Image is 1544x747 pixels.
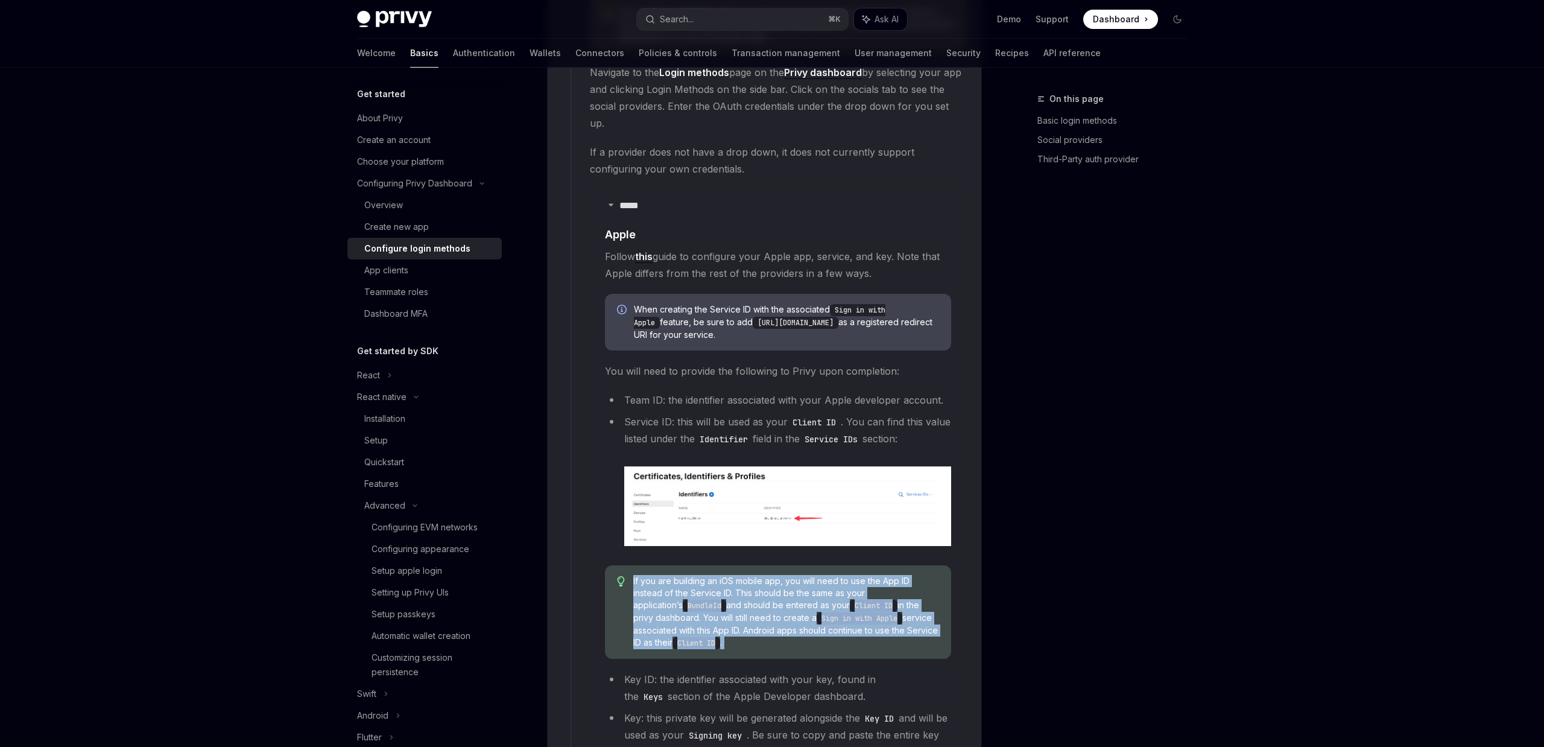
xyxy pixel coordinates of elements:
span: Follow guide to configure your Apple app, service, and key. Note that Apple differs from the rest... [605,248,951,282]
li: Key ID: the identifier associated with your key, found in the section of the Apple Developer dash... [605,671,951,705]
h5: Get started [357,87,405,101]
span: On this page [1049,92,1104,106]
a: Recipes [995,39,1029,68]
a: App clients [347,259,502,281]
button: Toggle dark mode [1168,10,1187,29]
div: Setting up Privy UIs [372,585,449,600]
li: Service ID: this will be used as your . You can find this value listed under the field in the sec... [605,413,951,546]
img: Apple services id [624,466,951,546]
div: Configure login methods [364,241,470,256]
a: Configure login methods [347,238,502,259]
a: Basic login methods [1037,111,1197,130]
code: Keys [639,690,668,704]
a: Policies & controls [639,39,717,68]
a: Privy dashboard [784,66,862,79]
div: React [357,368,380,383]
div: Configuring appearance [372,542,469,556]
a: Create an account [347,129,502,151]
div: Android [357,708,388,723]
svg: Tip [617,576,625,587]
code: [URL][DOMAIN_NAME] [753,317,838,329]
code: Sign in with Apple [634,304,885,329]
span: If a provider does not have a drop down, it does not currently support configuring your own crede... [590,144,966,177]
code: Signing key [684,729,747,742]
a: Overview [347,194,502,216]
div: Dashboard MFA [364,307,428,321]
a: API reference [1043,39,1101,68]
code: Client ID [850,600,897,612]
button: Ask AI [854,8,907,30]
code: BundleId [683,600,726,612]
span: When creating the Service ID with the associated feature, be sure to add as a registered redirect... [634,304,939,341]
div: Teammate roles [364,285,428,299]
div: Choose your platform [357,154,444,169]
div: Automatic wallet creation [372,629,470,643]
a: Basics [410,39,438,68]
a: Teammate roles [347,281,502,303]
h5: Get started by SDK [357,344,438,358]
a: Connectors [575,39,624,68]
code: Client ID [672,637,720,649]
a: Setup apple login [347,560,502,582]
a: User management [855,39,932,68]
span: Ask AI [875,13,899,25]
span: You will need to provide the following to Privy upon completion: [605,363,951,380]
span: Dashboard [1093,13,1139,25]
a: About Privy [347,107,502,129]
div: React native [357,390,407,404]
a: Demo [997,13,1021,25]
a: Setup passkeys [347,603,502,625]
div: App clients [364,263,408,278]
div: Search... [660,12,694,27]
div: Swift [357,687,376,701]
a: Dashboard MFA [347,303,502,325]
div: Features [364,477,399,491]
a: Wallets [530,39,561,68]
a: Configuring EVM networks [347,517,502,538]
span: Apple [605,226,636,243]
li: Team ID: the identifier associated with your Apple developer account. [605,392,951,408]
div: Flutter [357,730,382,745]
svg: Info [617,305,629,317]
div: Configuring EVM networks [372,520,478,535]
strong: Login methods [659,66,729,78]
a: Security [946,39,981,68]
a: Quickstart [347,451,502,473]
span: Navigate to the page on the by selecting your app and clicking Login Methods on the side bar. Cli... [590,64,966,132]
a: Customizing session persistence [347,647,502,683]
code: Client ID [788,416,841,429]
code: Sign in with Apple [817,612,902,625]
div: Create an account [357,133,431,147]
div: Installation [364,412,405,426]
a: Setup [347,430,502,451]
a: Social providers [1037,130,1197,150]
div: Create new app [364,220,429,234]
div: Customizing session persistence [372,650,495,679]
a: Choose your platform [347,151,502,173]
div: Setup [364,433,388,448]
a: Setting up Privy UIs [347,582,502,603]
a: Automatic wallet creation [347,625,502,647]
div: Quickstart [364,455,404,469]
code: Key ID [860,712,899,725]
img: dark logo [357,11,432,28]
a: Features [347,473,502,495]
a: Dashboard [1083,10,1158,29]
a: Installation [347,408,502,430]
a: Support [1036,13,1069,25]
span: ⌘ K [828,14,841,24]
div: Configuring Privy Dashboard [357,176,472,191]
div: Setup apple login [372,564,442,578]
a: this [635,250,653,263]
a: Authentication [453,39,515,68]
code: Service IDs [800,433,862,446]
button: Search...⌘K [637,8,848,30]
a: Welcome [357,39,396,68]
div: Overview [364,198,403,212]
code: Identifier [695,433,753,446]
a: Transaction management [732,39,840,68]
div: Setup passkeys [372,607,435,621]
a: Create new app [347,216,502,238]
div: About Privy [357,111,403,126]
span: If you are building an iOS mobile app, you will need to use the App ID instead of the Service ID.... [633,575,939,649]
